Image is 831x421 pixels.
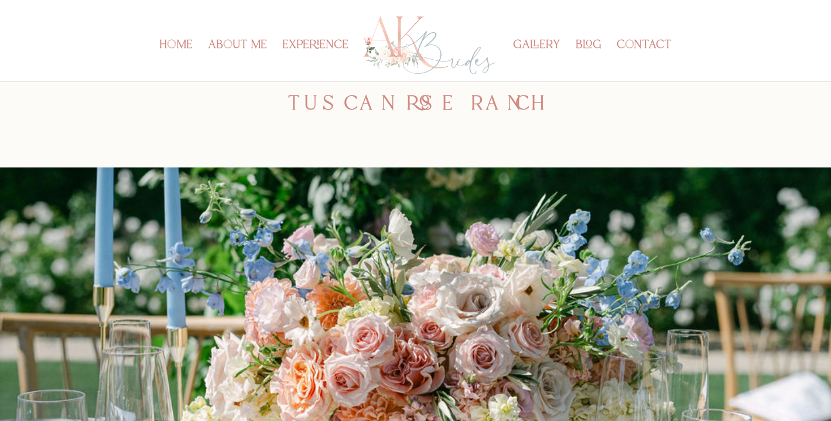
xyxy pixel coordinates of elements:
a: home [159,41,193,81]
a: blog [576,41,601,81]
img: Los Angeles Wedding Planner - AK Brides [361,13,498,78]
a: about me [208,41,267,81]
a: contact [617,41,672,81]
a: experience [282,41,348,81]
h2: tuscan rose ranch [100,94,732,120]
a: gallery [513,41,560,81]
